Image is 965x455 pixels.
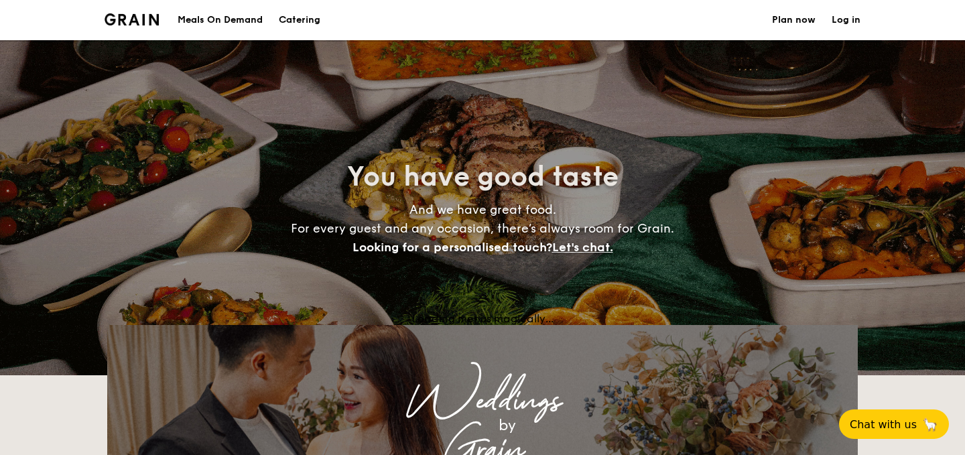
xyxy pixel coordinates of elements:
a: Logotype [105,13,159,25]
span: Chat with us [850,418,917,431]
div: Weddings [225,389,740,413]
div: Loading menus magically... [107,312,858,325]
img: Grain [105,13,159,25]
span: Let's chat. [552,240,613,255]
button: Chat with us🦙 [839,409,949,439]
span: 🦙 [922,417,938,432]
div: by [275,413,740,438]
